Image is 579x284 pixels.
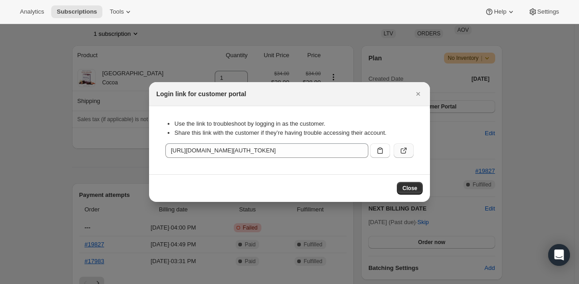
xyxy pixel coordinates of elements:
[174,128,414,137] li: Share this link with the customer if they’re having trouble accessing their account.
[174,119,414,128] li: Use the link to troubleshoot by logging in as the customer.
[537,8,559,15] span: Settings
[104,5,138,18] button: Tools
[14,5,49,18] button: Analytics
[479,5,521,18] button: Help
[548,244,570,266] div: Open Intercom Messenger
[397,182,423,195] button: Close
[20,8,44,15] span: Analytics
[494,8,506,15] span: Help
[156,89,246,98] h2: Login link for customer portal
[412,88,425,100] button: Close
[51,5,102,18] button: Subscriptions
[402,185,417,192] span: Close
[110,8,124,15] span: Tools
[57,8,97,15] span: Subscriptions
[523,5,565,18] button: Settings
